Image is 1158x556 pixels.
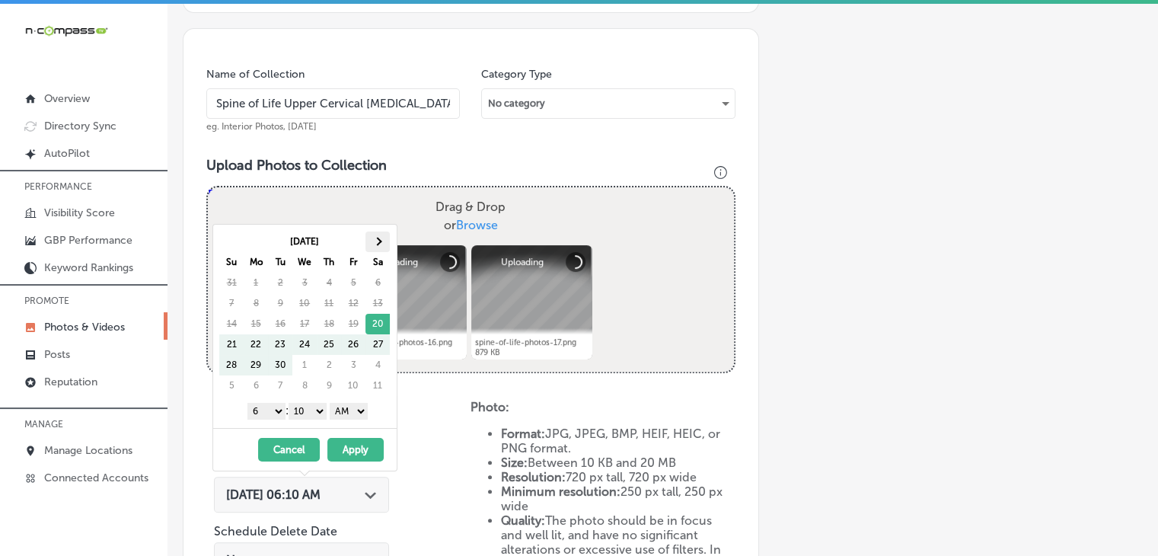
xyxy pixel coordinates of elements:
[268,334,292,355] td: 23
[44,120,116,133] p: Directory Sync
[292,334,317,355] td: 24
[219,314,244,334] td: 14
[244,375,268,396] td: 6
[219,293,244,314] td: 7
[226,487,321,502] span: [DATE] 06:10 AM
[429,192,512,241] label: Drag & Drop or
[152,88,164,101] img: tab_keywords_by_traffic_grey.svg
[44,206,115,219] p: Visibility Score
[44,444,132,457] p: Manage Locations
[365,355,390,375] td: 4
[317,273,341,293] td: 4
[317,375,341,396] td: 9
[341,293,365,314] td: 12
[44,234,132,247] p: GBP Performance
[219,252,244,273] th: Su
[268,293,292,314] td: 9
[292,355,317,375] td: 1
[341,375,365,396] td: 10
[219,273,244,293] td: 31
[41,88,53,101] img: tab_domain_overview_orange.svg
[244,355,268,375] td: 29
[501,470,566,484] strong: Resolution:
[244,252,268,273] th: Mo
[244,273,268,293] td: 1
[268,252,292,273] th: Tu
[365,375,390,396] td: 11
[24,24,108,38] img: 660ab0bf-5cc7-4cb8-ba1c-48b5ae0f18e60NCTV_CLogo_TV_Black_-500x88.png
[219,375,244,396] td: 5
[24,24,37,37] img: logo_orange.svg
[219,355,244,375] td: 28
[365,293,390,314] td: 13
[206,121,317,132] span: eg. Interior Photos, [DATE]
[501,470,735,484] li: 720 px tall, 720 px wide
[43,24,75,37] div: v 4.0.25
[501,484,620,499] strong: Minimum resolution:
[341,314,365,334] td: 19
[24,40,37,52] img: website_grey.svg
[268,355,292,375] td: 30
[365,273,390,293] td: 6
[327,438,384,462] button: Apply
[341,273,365,293] td: 5
[317,293,341,314] td: 11
[501,455,528,470] strong: Size:
[258,438,320,462] button: Cancel
[244,314,268,334] td: 15
[365,314,390,334] td: 20
[58,90,136,100] div: Domain Overview
[292,293,317,314] td: 10
[456,218,498,232] span: Browse
[244,232,365,252] th: [DATE]
[292,252,317,273] th: We
[206,68,305,81] label: Name of Collection
[501,427,545,441] strong: Format:
[44,375,97,388] p: Reputation
[292,273,317,293] td: 3
[244,293,268,314] td: 8
[501,427,735,455] li: JPG, JPEG, BMP, HEIF, HEIC, or PNG format.
[317,252,341,273] th: Th
[44,147,90,160] p: AutoPilot
[341,252,365,273] th: Fr
[317,314,341,334] td: 18
[365,334,390,355] td: 27
[317,334,341,355] td: 25
[206,157,735,174] h3: Upload Photos to Collection
[501,484,735,513] li: 250 px tall, 250 px wide
[471,400,509,414] strong: Photo:
[44,261,133,274] p: Keyword Rankings
[44,321,125,334] p: Photos & Videos
[292,375,317,396] td: 8
[206,88,460,119] input: Title
[501,455,735,470] li: Between 10 KB and 20 MB
[244,334,268,355] td: 22
[268,375,292,396] td: 7
[214,524,337,538] label: Schedule Delete Date
[365,252,390,273] th: Sa
[44,92,90,105] p: Overview
[219,334,244,355] td: 21
[341,355,365,375] td: 3
[341,334,365,355] td: 26
[219,399,397,422] div: :
[168,90,257,100] div: Keywords by Traffic
[44,348,70,361] p: Posts
[317,355,341,375] td: 2
[268,273,292,293] td: 2
[268,314,292,334] td: 16
[292,314,317,334] td: 17
[481,68,552,81] label: Category Type
[44,471,148,484] p: Connected Accounts
[482,91,734,116] div: No category
[501,513,545,528] strong: Quality:
[40,40,167,52] div: Domain: [DOMAIN_NAME]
